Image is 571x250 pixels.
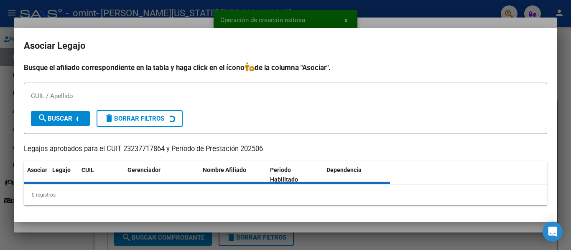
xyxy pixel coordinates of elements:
span: Asociar [27,167,47,173]
datatable-header-cell: Gerenciador [124,161,199,189]
datatable-header-cell: Nombre Afiliado [199,161,267,189]
datatable-header-cell: Dependencia [323,161,390,189]
div: 0 registros [24,184,547,205]
datatable-header-cell: Asociar [24,161,49,189]
datatable-header-cell: CUIL [78,161,124,189]
button: Borrar Filtros [97,110,183,127]
span: Buscar [38,115,72,122]
mat-icon: delete [104,113,114,123]
button: Buscar [31,111,90,126]
p: Legajos aprobados para el CUIT 23237717864 y Período de Prestación 202506 [24,144,547,154]
span: Nombre Afiliado [203,167,246,173]
span: Borrar Filtros [104,115,164,122]
span: Legajo [52,167,71,173]
mat-icon: search [38,113,48,123]
span: Gerenciador [127,167,161,173]
span: Periodo Habilitado [270,167,298,183]
span: CUIL [82,167,94,173]
datatable-header-cell: Legajo [49,161,78,189]
div: Open Intercom Messenger [543,222,563,242]
span: Dependencia [326,167,362,173]
datatable-header-cell: Periodo Habilitado [267,161,323,189]
h4: Busque el afiliado correspondiente en la tabla y haga click en el ícono de la columna "Asociar". [24,62,547,73]
h2: Asociar Legajo [24,38,547,54]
